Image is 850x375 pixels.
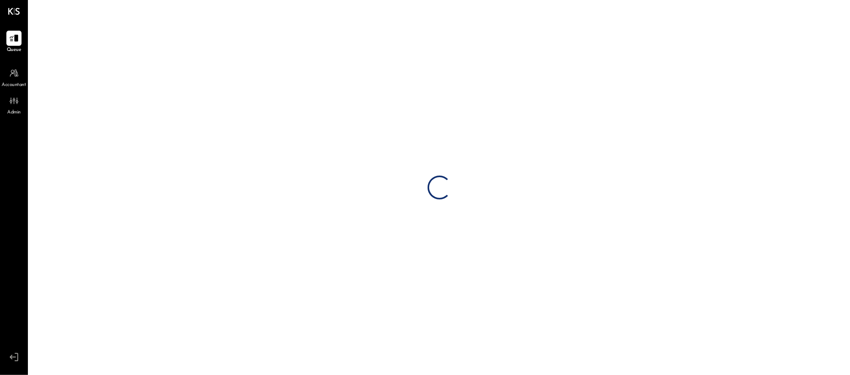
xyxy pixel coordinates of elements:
span: Accountant [2,82,26,89]
a: Queue [0,31,27,54]
a: Admin [0,93,27,116]
span: Queue [7,47,22,54]
span: Admin [7,109,21,116]
a: Accountant [0,66,27,89]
